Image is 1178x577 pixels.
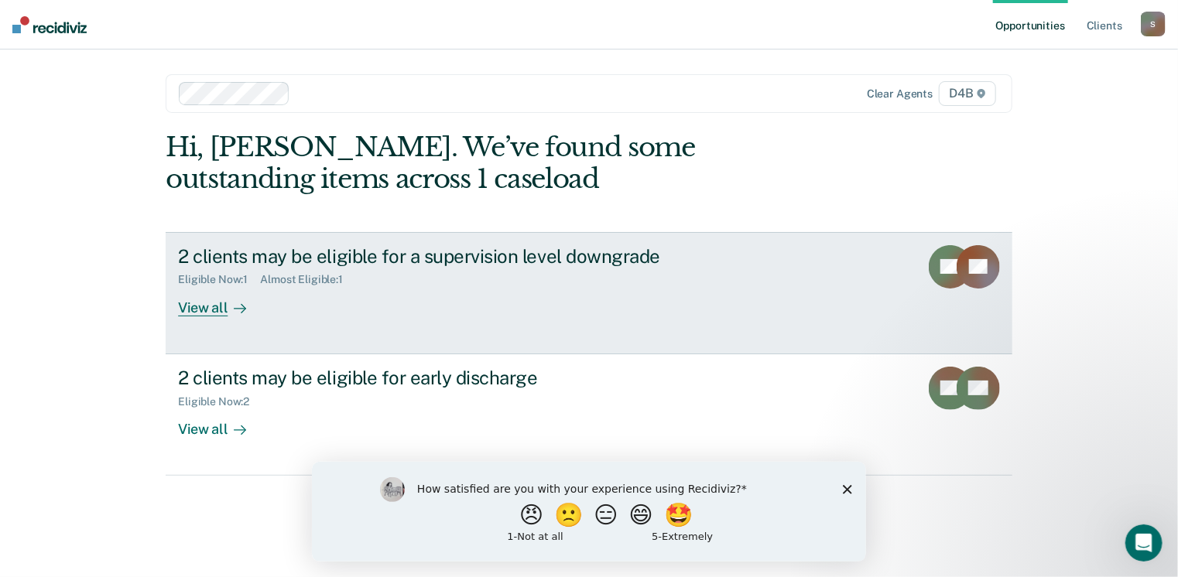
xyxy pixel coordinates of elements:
iframe: Survey by Kim from Recidiviz [312,462,866,562]
div: 2 clients may be eligible for early discharge [178,367,721,389]
div: View all [178,408,265,438]
img: Recidiviz [12,16,87,33]
div: Eligible Now : 1 [178,273,260,286]
button: S [1141,12,1166,36]
div: 2 clients may be eligible for a supervision level downgrade [178,245,721,268]
div: View all [178,286,265,316]
a: 2 clients may be eligible for a supervision level downgradeEligible Now:1Almost Eligible:1View all [166,232,1012,354]
span: D4B [939,81,995,106]
div: Clear agents [867,87,933,101]
div: Almost Eligible : 1 [260,273,355,286]
iframe: Intercom live chat [1125,524,1163,562]
div: Eligible Now : 2 [178,395,262,408]
div: Hi, [PERSON_NAME]. We’ve found some outstanding items across 1 caseload [166,131,843,195]
a: 2 clients may be eligible for early dischargeEligible Now:2View all [166,354,1012,476]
